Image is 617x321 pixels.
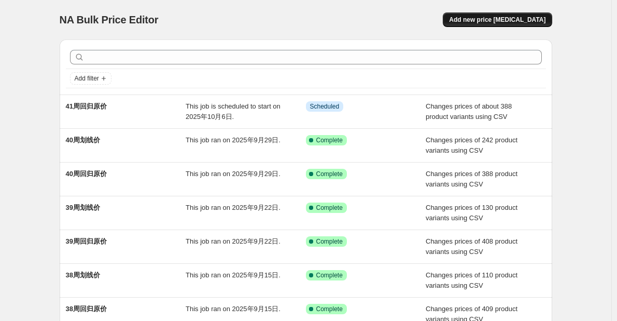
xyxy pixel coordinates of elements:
span: This job ran on 2025年9月15日. [186,271,281,279]
span: Add new price [MEDICAL_DATA] [449,16,545,24]
span: 39周划线价 [66,204,100,211]
span: Complete [316,170,343,178]
span: Complete [316,136,343,144]
button: Add filter [70,72,111,85]
span: 40周回归原价 [66,170,107,178]
span: This job ran on 2025年9月29日. [186,170,281,178]
span: Scheduled [310,102,340,111]
span: Changes prices of 110 product variants using CSV [426,271,517,289]
span: This job ran on 2025年9月29日. [186,136,281,144]
span: This job ran on 2025年9月22日. [186,237,281,245]
span: 41周回归原价 [66,102,107,110]
span: Complete [316,237,343,246]
span: This job ran on 2025年9月15日. [186,305,281,313]
span: 39周回归原价 [66,237,107,245]
span: NA Bulk Price Editor [60,14,159,25]
span: 38周划线价 [66,271,100,279]
span: Changes prices of 388 product variants using CSV [426,170,517,188]
span: Changes prices of 130 product variants using CSV [426,204,517,222]
span: This job is scheduled to start on 2025年10月6日. [186,102,281,121]
span: Complete [316,305,343,313]
span: Changes prices of 408 product variants using CSV [426,237,517,256]
span: 40周划线价 [66,136,100,144]
span: Add filter [75,74,99,83]
span: Changes prices of 242 product variants using CSV [426,136,517,154]
span: Complete [316,204,343,212]
span: Complete [316,271,343,279]
button: Add new price [MEDICAL_DATA] [443,12,552,27]
span: Changes prices of about 388 product variants using CSV [426,102,512,121]
span: This job ran on 2025年9月22日. [186,204,281,211]
span: 38周回归原价 [66,305,107,313]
